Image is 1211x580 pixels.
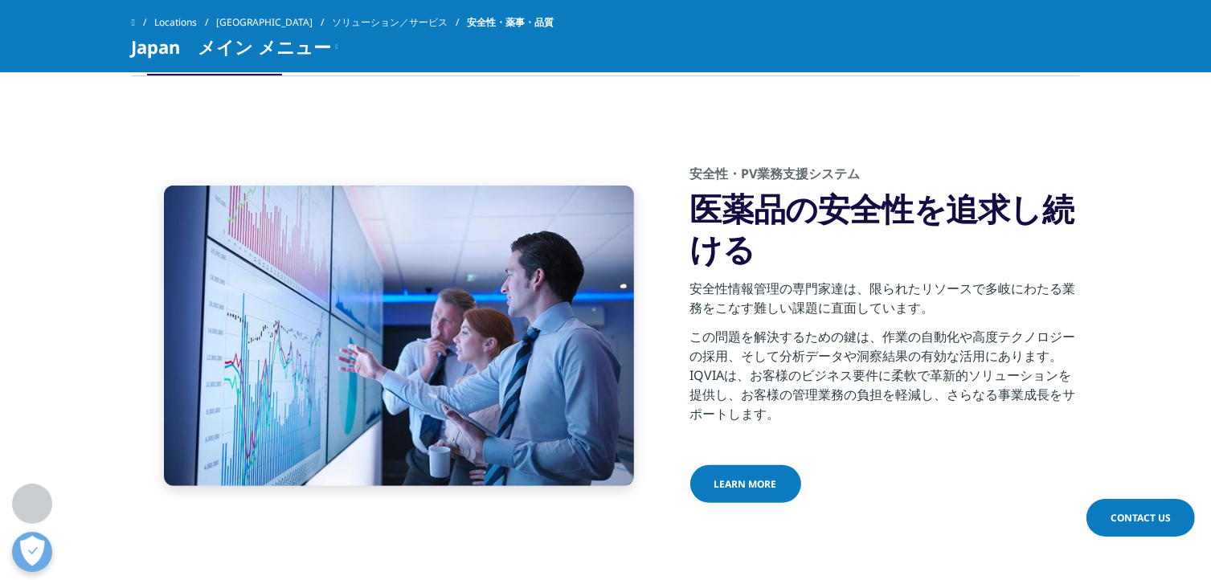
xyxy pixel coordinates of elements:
p: この問題を解決するための鍵は、作業の自動化や高度テクノロジーの採用、そして分析データや洞察結果の有効な活用にあります。IQVIAは、お客様のビジネス要件に柔軟で革新的ソリューションを提供し、お客... [690,327,1080,433]
a: Contact Us [1086,499,1195,537]
span: Japan メイン メニュー [132,37,332,56]
a: Learn more [690,465,801,503]
p: 安全性情報管理の専門家達は、限られたリソースで多岐にわたる業務をこなす難しい課題に直面しています。 [690,279,1080,327]
span: Learn more [714,477,777,491]
span: Contact Us [1111,511,1171,525]
button: 優先設定センターを開く [12,532,52,572]
a: ソリューション／サービス [332,8,467,37]
h2: 安全性・PV業務支援システム [690,165,1080,189]
a: [GEOGRAPHIC_DATA] [216,8,332,37]
h3: 医薬品の安全性を追求し続ける [690,189,1080,269]
a: Locations [154,8,216,37]
span: 安全性・薬事・品質 [467,8,554,37]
